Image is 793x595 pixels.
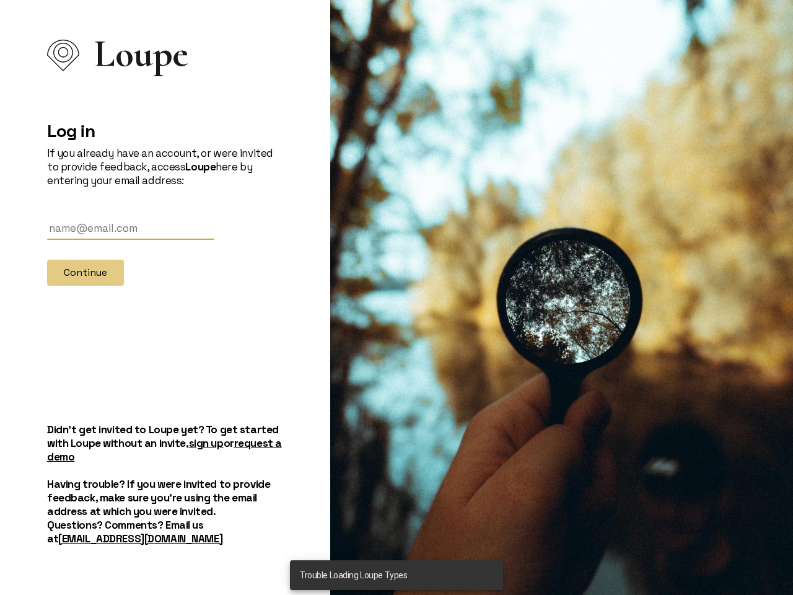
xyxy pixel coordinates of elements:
[58,532,222,545] a: [EMAIL_ADDRESS][DOMAIN_NAME]
[47,436,282,464] a: request a demo
[47,120,283,141] h2: Log in
[185,160,216,174] strong: Loupe
[94,47,188,61] span: Loupe
[290,560,498,590] div: Trouble Loading Loupe Types
[47,217,214,240] input: Email Address
[47,40,79,71] img: Loupe Logo
[47,260,124,286] button: Continue
[189,436,224,450] a: sign up
[47,146,283,187] p: If you already have an account, or were invited to provide feedback, access here by entering your...
[47,423,283,545] h5: Didn't get invited to Loupe yet? To get started with Loupe without an invite, or Having trouble? ...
